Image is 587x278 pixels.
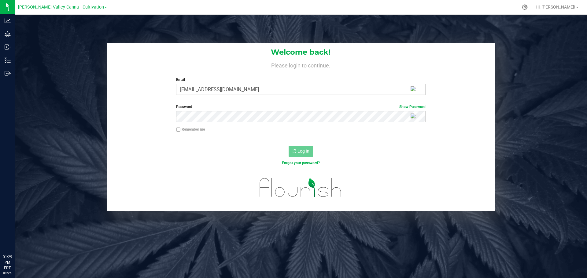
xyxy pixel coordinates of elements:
[6,229,24,247] iframe: Resource center
[410,86,417,93] img: npw-badge-icon-locked.svg
[176,105,192,109] span: Password
[5,31,11,37] inline-svg: Grow
[107,61,495,68] h4: Please login to continue.
[3,271,12,275] p: 09/26
[176,128,180,132] input: Remember me
[282,161,320,165] a: Forgot your password?
[536,5,575,9] span: Hi, [PERSON_NAME]!
[176,77,425,82] label: Email
[521,4,529,10] div: Manage settings
[5,57,11,63] inline-svg: Inventory
[5,70,11,76] inline-svg: Outbound
[399,105,426,109] a: Show Password
[107,48,495,56] h1: Welcome back!
[5,18,11,24] inline-svg: Analytics
[289,146,313,157] button: Log In
[5,44,11,50] inline-svg: Inbound
[297,149,309,153] span: Log In
[410,113,417,120] img: npw-badge-icon-locked.svg
[252,172,349,203] img: flourish_logo.svg
[3,254,12,271] p: 01:29 PM EDT
[176,127,205,132] label: Remember me
[18,5,104,10] span: [PERSON_NAME] Valley Canna - Cultivation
